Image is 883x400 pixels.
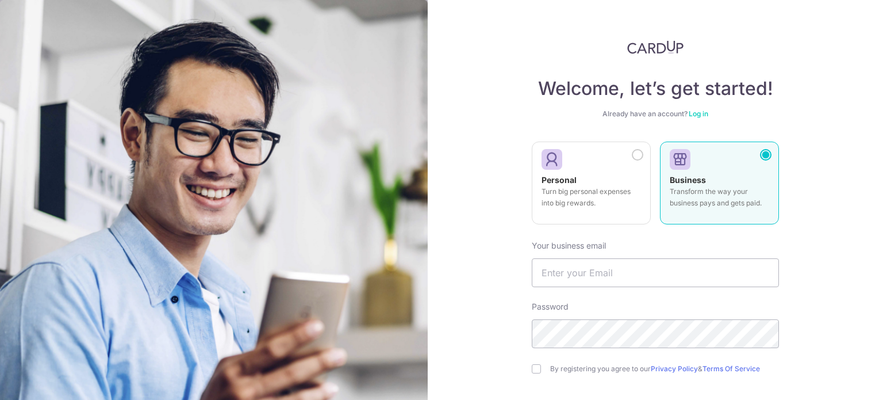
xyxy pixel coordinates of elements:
[689,109,708,118] a: Log in
[542,175,577,185] strong: Personal
[532,142,651,231] a: Personal Turn big personal expenses into big rewards.
[550,364,779,374] label: By registering you agree to our &
[670,175,706,185] strong: Business
[670,186,769,209] p: Transform the way your business pays and gets paid.
[627,40,684,54] img: CardUp Logo
[542,186,641,209] p: Turn big personal expenses into big rewards.
[532,258,779,287] input: Enter your Email
[702,364,760,373] a: Terms Of Service
[532,77,779,100] h4: Welcome, let’s get started!
[532,109,779,119] div: Already have an account?
[651,364,698,373] a: Privacy Policy
[532,240,606,252] label: Your business email
[660,142,779,231] a: Business Transform the way your business pays and gets paid.
[532,301,569,313] label: Password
